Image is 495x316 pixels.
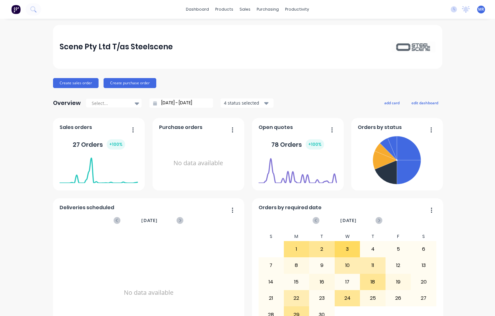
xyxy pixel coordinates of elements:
[159,134,237,193] div: No data available
[259,274,284,290] div: 14
[380,99,404,107] button: add card
[284,258,309,273] div: 8
[335,290,360,306] div: 24
[141,217,158,224] span: [DATE]
[478,7,484,12] span: MR
[386,290,411,306] div: 26
[284,241,309,257] div: 1
[360,290,385,306] div: 25
[386,258,411,273] div: 12
[386,274,411,290] div: 19
[309,241,334,257] div: 2
[259,124,293,131] span: Open quotes
[107,139,125,150] div: + 100 %
[306,139,324,150] div: + 100 %
[104,78,156,88] button: Create purchase order
[360,241,385,257] div: 4
[284,274,309,290] div: 15
[309,232,335,241] div: T
[360,274,385,290] div: 18
[236,5,254,14] div: sales
[360,232,386,241] div: T
[392,41,435,52] img: Scene Pty Ltd T/as Steelscene
[386,241,411,257] div: 5
[53,78,99,88] button: Create sales order
[60,41,173,53] div: Scene Pty Ltd T/as Steelscene
[254,5,282,14] div: purchasing
[411,290,436,306] div: 27
[340,217,357,224] span: [DATE]
[358,124,402,131] span: Orders by status
[221,98,274,108] button: 4 status selected
[335,274,360,290] div: 17
[309,274,334,290] div: 16
[258,232,284,241] div: S
[282,5,312,14] div: productivity
[407,99,442,107] button: edit dashboard
[411,274,436,290] div: 20
[360,258,385,273] div: 11
[335,232,360,241] div: W
[284,232,309,241] div: M
[60,124,92,131] span: Sales orders
[411,241,436,257] div: 6
[53,97,81,109] div: Overview
[73,139,125,150] div: 27 Orders
[212,5,236,14] div: products
[224,100,263,106] div: 4 status selected
[411,232,436,241] div: S
[309,290,334,306] div: 23
[309,258,334,273] div: 9
[335,258,360,273] div: 10
[411,258,436,273] div: 13
[335,241,360,257] div: 3
[259,290,284,306] div: 21
[271,139,324,150] div: 78 Orders
[259,258,284,273] div: 7
[11,5,21,14] img: Factory
[159,124,202,131] span: Purchase orders
[183,5,212,14] a: dashboard
[386,232,411,241] div: F
[284,290,309,306] div: 22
